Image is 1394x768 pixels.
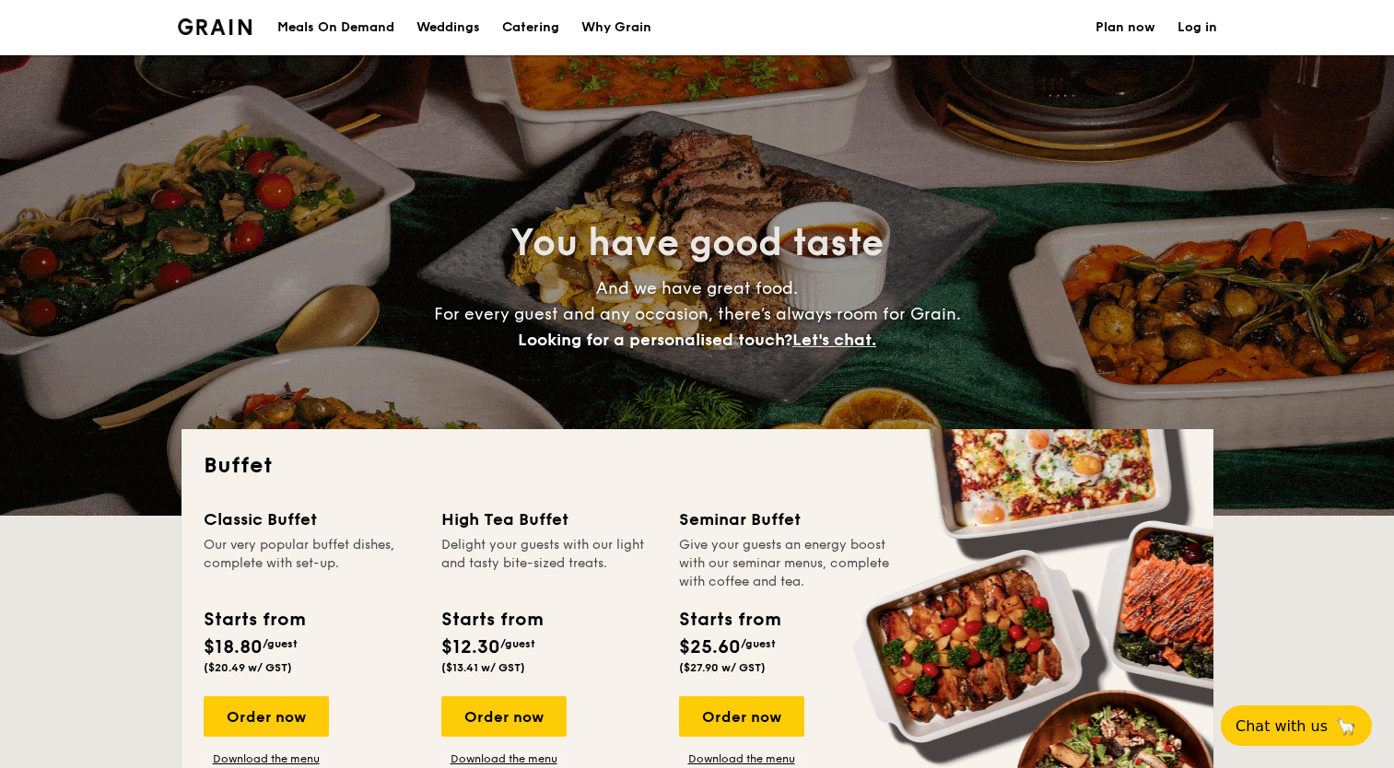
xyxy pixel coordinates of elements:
span: Chat with us [1236,717,1328,735]
img: Grain [178,18,252,35]
span: $18.80 [204,636,263,658]
span: You have good taste [510,221,884,265]
span: ($13.41 w/ GST) [441,661,525,674]
a: Download the menu [441,751,567,766]
span: ($20.49 w/ GST) [204,661,292,674]
div: Starts from [204,606,304,634]
div: Starts from [679,606,779,634]
a: Logotype [178,18,252,35]
span: $12.30 [441,636,500,658]
a: Download the menu [204,751,329,766]
div: Order now [441,696,567,737]
span: And we have great food. For every guest and any occasion, there’s always room for Grain. [434,278,961,350]
div: Starts from [441,606,542,634]
a: Download the menu [679,751,804,766]
div: Our very popular buffet dishes, complete with set-up. [204,536,419,591]
div: Give your guests an energy boost with our seminar menus, complete with coffee and tea. [679,536,895,591]
div: Order now [679,696,804,737]
span: ($27.90 w/ GST) [679,661,766,674]
span: /guest [500,637,535,650]
div: Order now [204,696,329,737]
div: Delight your guests with our light and tasty bite-sized treats. [441,536,657,591]
span: /guest [263,637,298,650]
div: Seminar Buffet [679,506,895,532]
span: $25.60 [679,636,741,658]
span: /guest [741,637,776,650]
span: Let's chat. [792,330,876,350]
span: Looking for a personalised touch? [518,330,792,350]
span: 🦙 [1335,716,1357,737]
div: High Tea Buffet [441,506,657,532]
div: Classic Buffet [204,506,419,532]
button: Chat with us🦙 [1221,705,1372,746]
h2: Buffet [204,451,1191,481]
